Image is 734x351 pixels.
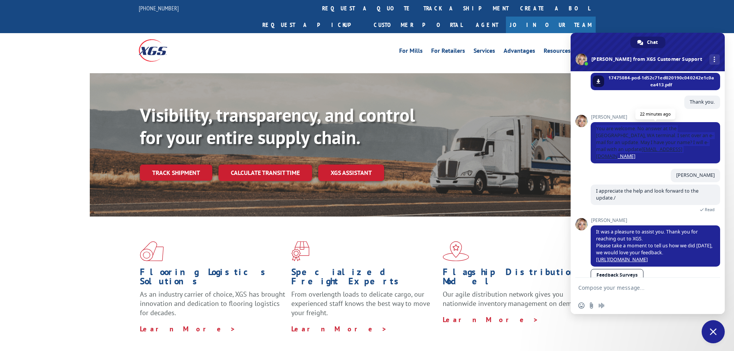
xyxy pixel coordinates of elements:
a: Services [474,48,495,56]
span: You are welcome. No answer at the [GEOGRAPHIC_DATA], WA terminal. I sent over an e-mail for an up... [596,125,714,160]
a: For Retailers [431,48,465,56]
span: Insert an emoji [578,302,585,309]
h1: Specialized Freight Experts [291,267,437,290]
span: [PERSON_NAME] [676,172,715,178]
textarea: Compose your message... [578,284,700,291]
span: Audio message [598,302,605,309]
h1: Flooring Logistics Solutions [140,267,286,290]
a: Learn More > [291,324,387,333]
div: More channels [709,54,720,65]
div: Chat [630,37,665,48]
img: xgs-icon-flagship-distribution-model-red [443,241,469,261]
a: Request a pickup [257,17,368,33]
span: Thank you. [690,99,715,105]
span: Read [705,207,715,212]
span: 17475084-pod-1d52c71ed020190c040242e1c0aea413.pdf [608,74,714,88]
span: Our agile distribution network gives you nationwide inventory management on demand. [443,290,585,308]
span: [PERSON_NAME] [591,114,720,120]
a: Resources [544,48,571,56]
span: [PERSON_NAME] [591,218,720,223]
p: From overlength loads to delicate cargo, our experienced staff knows the best way to move your fr... [291,290,437,324]
a: Track shipment [140,165,212,181]
span: Chat [647,37,658,48]
a: Agent [468,17,506,33]
span: I appreciate the help and look forward to the update./ [596,188,699,201]
a: Join Our Team [506,17,596,33]
a: Calculate transit time [218,165,312,181]
div: Close chat [702,320,725,343]
a: XGS ASSISTANT [318,165,384,181]
a: Advantages [504,48,535,56]
a: [PHONE_NUMBER] [139,4,179,12]
span: It was a pleasure to assist you. Thank you for reaching out to XGS. Please take a moment to tell ... [596,228,712,263]
a: Learn More > [443,315,539,324]
span: As an industry carrier of choice, XGS has brought innovation and dedication to flooring logistics... [140,290,285,317]
span: Send a file [588,302,595,309]
a: [EMAIL_ADDRESS][DOMAIN_NAME] [596,146,682,160]
b: Visibility, transparency, and control for your entire supply chain. [140,103,415,149]
a: Learn More > [140,324,236,333]
img: xgs-icon-total-supply-chain-intelligence-red [140,241,164,261]
img: xgs-icon-focused-on-flooring-red [291,241,309,261]
a: Customer Portal [368,17,468,33]
h1: Flagship Distribution Model [443,267,588,290]
a: Feedback Surveys [591,269,643,281]
a: For Mills [399,48,423,56]
a: [URL][DOMAIN_NAME] [596,256,648,263]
